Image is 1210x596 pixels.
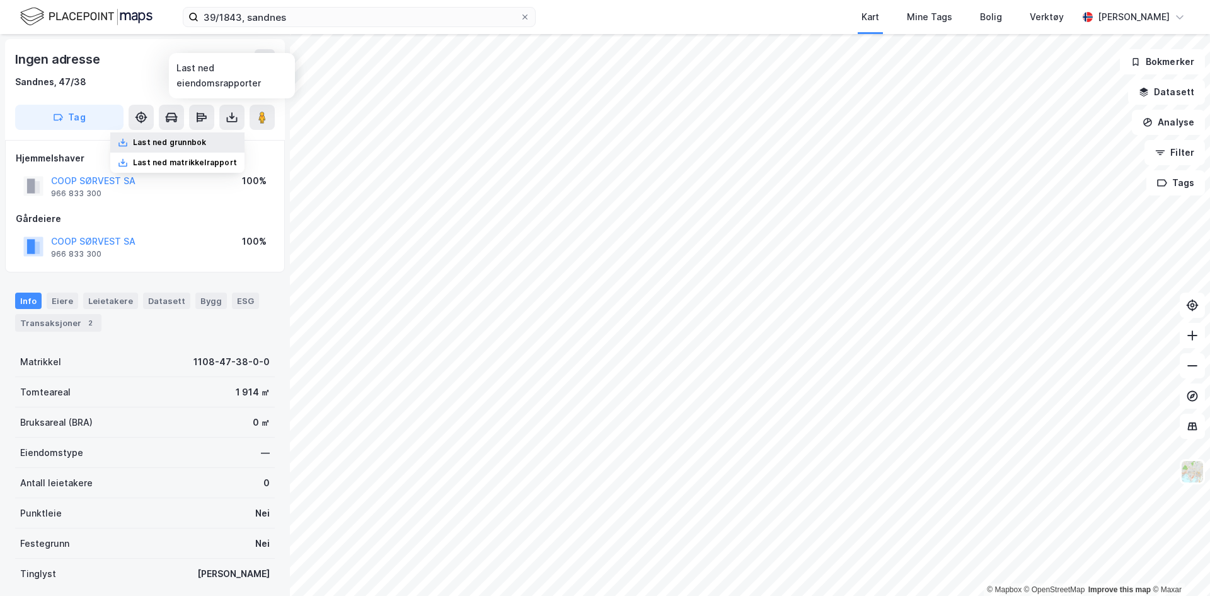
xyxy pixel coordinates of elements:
[20,566,56,581] div: Tinglyst
[20,445,83,460] div: Eiendomstype
[861,9,879,25] div: Kart
[15,293,42,309] div: Info
[1146,170,1205,196] button: Tags
[236,385,270,400] div: 1 914 ㎡
[195,293,227,309] div: Bygg
[20,415,93,430] div: Bruksareal (BRA)
[199,8,520,26] input: Søk på adresse, matrikkel, gårdeiere, leietakere eller personer
[263,476,270,491] div: 0
[15,49,102,69] div: Ingen adresse
[1030,9,1064,25] div: Verktøy
[1088,585,1151,594] a: Improve this map
[1180,460,1204,484] img: Z
[20,6,153,28] img: logo.f888ab2527a4732fd821a326f86c7f29.svg
[261,445,270,460] div: —
[15,74,86,90] div: Sandnes, 47/38
[51,189,101,199] div: 966 833 300
[242,234,267,249] div: 100%
[16,151,274,166] div: Hjemmelshaver
[255,536,270,551] div: Nei
[15,105,124,130] button: Tag
[20,354,61,370] div: Matrikkel
[84,317,96,329] div: 2
[15,314,101,332] div: Transaksjoner
[133,158,237,168] div: Last ned matrikkelrapport
[51,249,101,259] div: 966 833 300
[253,415,270,430] div: 0 ㎡
[16,211,274,226] div: Gårdeiere
[1147,535,1210,596] div: Kontrollprogram for chat
[987,585,1022,594] a: Mapbox
[20,476,93,491] div: Antall leietakere
[20,385,71,400] div: Tomteareal
[193,354,270,370] div: 1108-47-38-0-0
[1144,140,1205,165] button: Filter
[232,293,259,309] div: ESG
[1132,110,1205,135] button: Analyse
[1147,535,1210,596] iframe: Chat Widget
[20,536,69,551] div: Festegrunn
[1024,585,1085,594] a: OpenStreetMap
[83,293,138,309] div: Leietakere
[143,293,190,309] div: Datasett
[20,506,62,521] div: Punktleie
[242,173,267,189] div: 100%
[1128,79,1205,105] button: Datasett
[980,9,1002,25] div: Bolig
[1120,49,1205,74] button: Bokmerker
[47,293,78,309] div: Eiere
[133,137,206,148] div: Last ned grunnbok
[907,9,952,25] div: Mine Tags
[197,566,270,581] div: [PERSON_NAME]
[255,506,270,521] div: Nei
[1098,9,1170,25] div: [PERSON_NAME]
